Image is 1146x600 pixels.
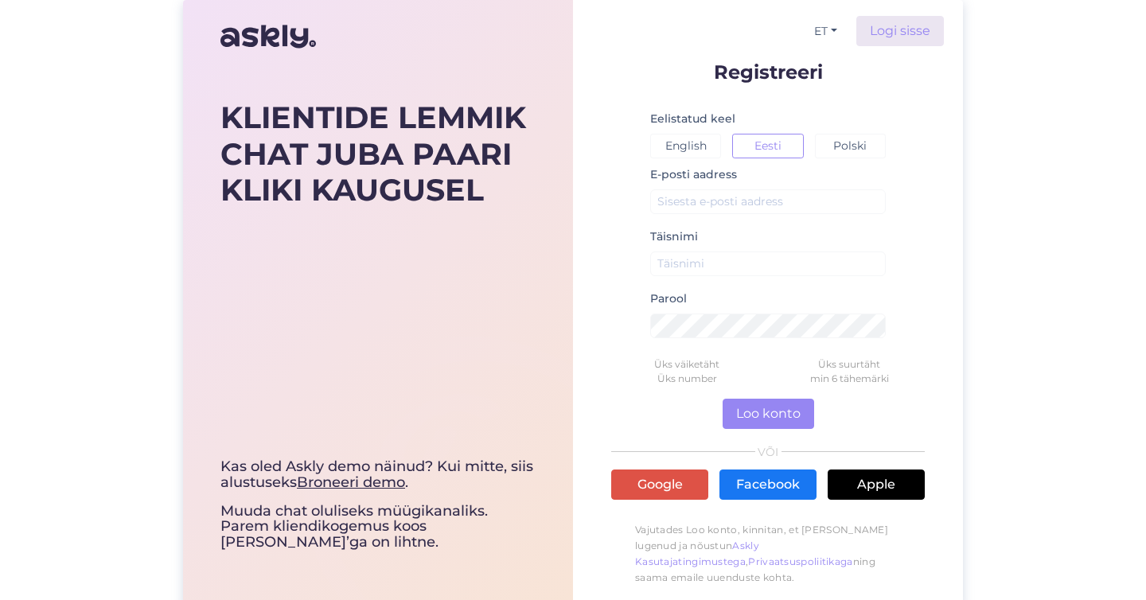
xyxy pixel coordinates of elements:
[650,251,886,276] input: Täisnimi
[606,357,768,372] div: Üks väiketäht
[815,134,886,158] button: Polski
[828,469,925,500] a: Apple
[650,111,735,127] label: Eelistatud keel
[650,189,886,214] input: Sisesta e-posti aadress
[650,290,687,307] label: Parool
[220,459,536,551] div: Muuda chat oluliseks müügikanaliks. Parem kliendikogemus koos [PERSON_NAME]’ga on lihtne.
[297,473,405,491] a: Broneeri demo
[220,459,536,491] div: Kas oled Askly demo näinud? Kui mitte, siis alustuseks .
[808,20,844,43] button: ET
[732,134,803,158] button: Eesti
[856,16,944,46] a: Logi sisse
[650,166,737,183] label: E-posti aadress
[650,134,721,158] button: English
[755,446,782,458] span: VÕI
[723,399,814,429] button: Loo konto
[719,469,817,500] a: Facebook
[220,18,316,56] img: Askly
[611,514,925,594] p: Vajutades Loo konto, kinnitan, et [PERSON_NAME] lugenud ja nõustun , ning saama emaile uuenduste ...
[748,555,852,567] a: Privaatsuspoliitikaga
[768,372,930,386] div: min 6 tähemärki
[611,469,708,500] a: Google
[768,357,930,372] div: Üks suurtäht
[611,62,925,82] p: Registreeri
[606,372,768,386] div: Üks number
[220,99,536,208] div: KLIENTIDE LEMMIK CHAT JUBA PAARI KLIKI KAUGUSEL
[650,228,698,245] label: Täisnimi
